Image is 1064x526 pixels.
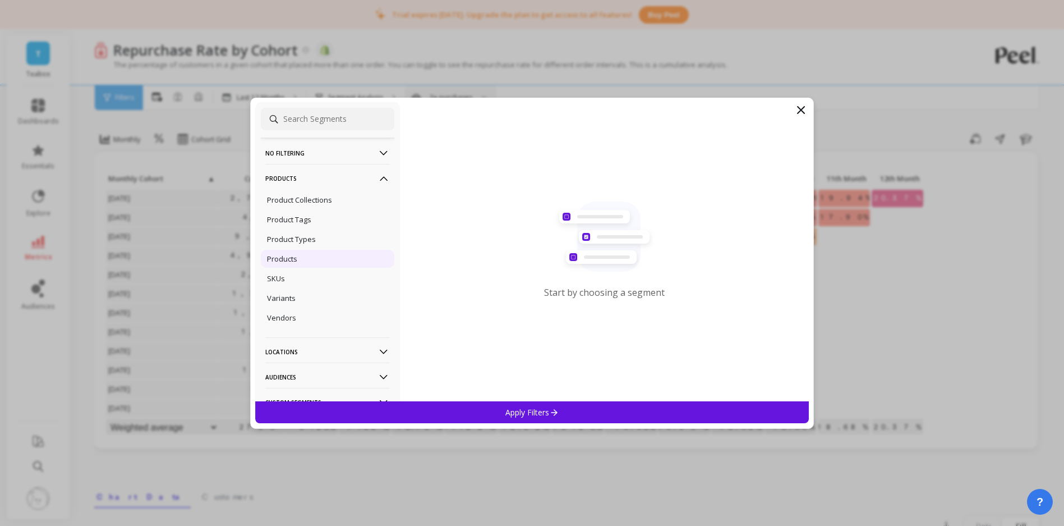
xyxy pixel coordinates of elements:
p: Audiences [265,363,390,391]
p: Variants [267,293,296,303]
p: SKUs [267,273,285,283]
input: Search Segments [261,108,394,130]
p: Start by choosing a segment [544,286,665,299]
p: Custom Segments [265,388,390,417]
p: Locations [265,337,390,366]
p: Product Collections [267,195,332,205]
p: Products [267,254,297,264]
p: Product Tags [267,214,311,225]
p: Products [265,164,390,193]
button: ? [1027,489,1053,515]
p: Product Types [267,234,316,244]
p: No filtering [265,139,390,167]
p: Vendors [267,313,296,323]
span: ? [1037,494,1043,510]
p: Apply Filters [505,407,559,418]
